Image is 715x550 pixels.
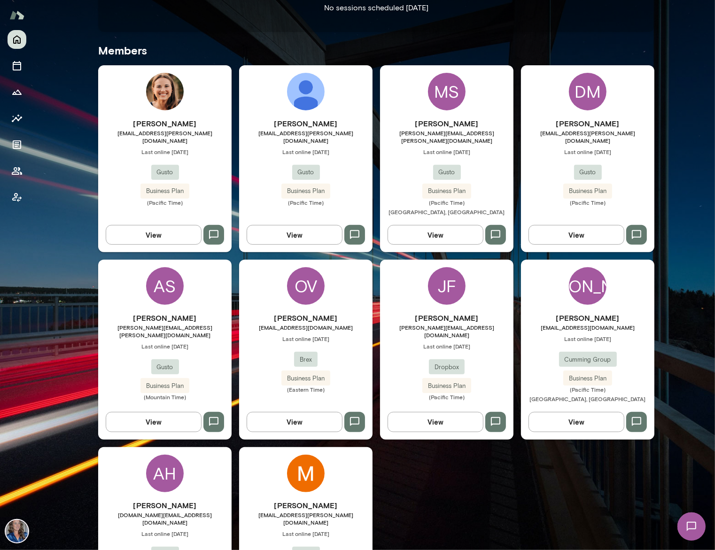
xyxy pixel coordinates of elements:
button: Home [8,30,26,49]
span: Business Plan [140,186,189,196]
h6: [PERSON_NAME] [521,118,654,129]
h6: [PERSON_NAME] [98,118,232,129]
span: Last online [DATE] [380,342,513,350]
span: Gusto [151,168,179,177]
span: (Pacific Time) [521,386,654,393]
div: OV [287,267,325,305]
button: View [528,412,624,432]
button: View [106,412,202,432]
span: Last online [DATE] [239,530,373,537]
span: Business Plan [563,186,612,196]
span: Gusto [292,168,320,177]
h6: [PERSON_NAME] [521,312,654,324]
button: View [247,225,342,245]
span: [GEOGRAPHIC_DATA], [GEOGRAPHIC_DATA] [389,209,505,215]
div: [PERSON_NAME] [569,267,606,305]
button: View [247,412,342,432]
div: MS [428,73,466,110]
button: Sessions [8,56,26,75]
span: [EMAIL_ADDRESS][PERSON_NAME][DOMAIN_NAME] [239,511,373,526]
span: Business Plan [140,381,189,391]
img: Mooni Patel [287,455,325,492]
span: Business Plan [422,186,471,196]
span: Last online [DATE] [521,148,654,155]
h6: [PERSON_NAME] [239,500,373,511]
span: Gusto [433,168,461,177]
span: Business Plan [563,374,612,383]
span: Cumming Group [559,355,617,364]
span: Last online [DATE] [521,335,654,342]
span: Business Plan [422,381,471,391]
span: [EMAIL_ADDRESS][DOMAIN_NAME] [521,324,654,331]
span: [GEOGRAPHIC_DATA], [GEOGRAPHIC_DATA] [530,395,646,402]
span: Gusto [574,168,602,177]
div: AS [146,267,184,305]
img: Mento [9,6,24,24]
span: [EMAIL_ADDRESS][PERSON_NAME][DOMAIN_NAME] [521,129,654,144]
button: Members [8,162,26,180]
span: [PERSON_NAME][EMAIL_ADDRESS][PERSON_NAME][DOMAIN_NAME] [380,129,513,144]
span: (Mountain Time) [98,393,232,401]
span: (Eastern Time) [239,386,373,393]
span: (Pacific Time) [239,199,373,206]
span: Last online [DATE] [98,148,232,155]
button: Growth Plan [8,83,26,101]
button: View [528,225,624,245]
img: Aoife Duffy [287,73,325,110]
button: View [388,225,483,245]
span: Dropbox [429,363,465,372]
p: No sessions scheduled [DATE] [324,2,428,14]
div: AH [146,455,184,492]
h6: [PERSON_NAME] [380,312,513,324]
span: (Pacific Time) [98,199,232,206]
h5: Members [98,43,654,58]
button: View [106,225,202,245]
span: [DOMAIN_NAME][EMAIL_ADDRESS][DOMAIN_NAME] [98,511,232,526]
button: Client app [8,188,26,207]
span: Gusto [151,363,179,372]
span: [PERSON_NAME][EMAIL_ADDRESS][DOMAIN_NAME] [380,324,513,339]
span: Brex [294,355,318,364]
span: Last online [DATE] [239,148,373,155]
span: [PERSON_NAME][EMAIL_ADDRESS][PERSON_NAME][DOMAIN_NAME] [98,324,232,339]
span: [EMAIL_ADDRESS][DOMAIN_NAME] [239,324,373,331]
div: DM [569,73,606,110]
h6: [PERSON_NAME] [98,312,232,324]
button: Insights [8,109,26,128]
span: [EMAIL_ADDRESS][PERSON_NAME][DOMAIN_NAME] [98,129,232,144]
img: Nicole Menkhoff [6,520,28,542]
span: Last online [DATE] [98,530,232,537]
span: Last online [DATE] [380,148,513,155]
div: JF [428,267,466,305]
h6: [PERSON_NAME] [98,500,232,511]
h6: [PERSON_NAME] [239,312,373,324]
span: Business Plan [281,374,330,383]
span: Last online [DATE] [239,335,373,342]
span: Last online [DATE] [98,342,232,350]
span: (Pacific Time) [380,199,513,206]
h6: [PERSON_NAME] [380,118,513,129]
span: Business Plan [281,186,330,196]
span: [EMAIL_ADDRESS][PERSON_NAME][DOMAIN_NAME] [239,129,373,144]
button: View [388,412,483,432]
span: (Pacific Time) [380,393,513,401]
span: (Pacific Time) [521,199,654,206]
img: Izzy Rogner [146,73,184,110]
button: Documents [8,135,26,154]
h6: [PERSON_NAME] [239,118,373,129]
